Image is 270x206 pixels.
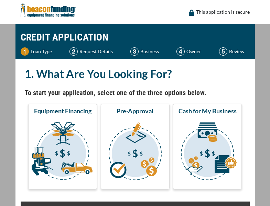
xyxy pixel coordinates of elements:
h1: CREDIT APPLICATION [21,27,250,47]
img: Step 3 [130,47,139,56]
img: Step 5 [219,47,227,56]
p: Review [229,47,245,56]
img: Pre-Approval [102,118,168,186]
img: lock icon to convery security [189,10,194,16]
p: This application is secure [196,8,250,16]
button: Pre-Approval [101,104,170,190]
p: Owner [186,47,201,56]
img: Equipment Financing [30,118,96,186]
span: Pre-Approval [117,107,153,115]
p: Loan Type [31,47,52,56]
img: Cash for My Business [174,118,240,186]
button: Equipment Financing [28,104,97,190]
img: Step 1 [21,47,29,56]
span: Equipment Financing [34,107,91,115]
img: Step 2 [69,47,78,56]
button: Cash for My Business [173,104,242,190]
h2: 1. What Are You Looking For? [25,66,246,82]
h4: To start your application, select one of the three options below. [25,87,246,99]
p: Business [140,47,159,56]
p: Request Details [79,47,113,56]
img: Step 4 [176,47,185,56]
span: Cash for My Business [179,107,237,115]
